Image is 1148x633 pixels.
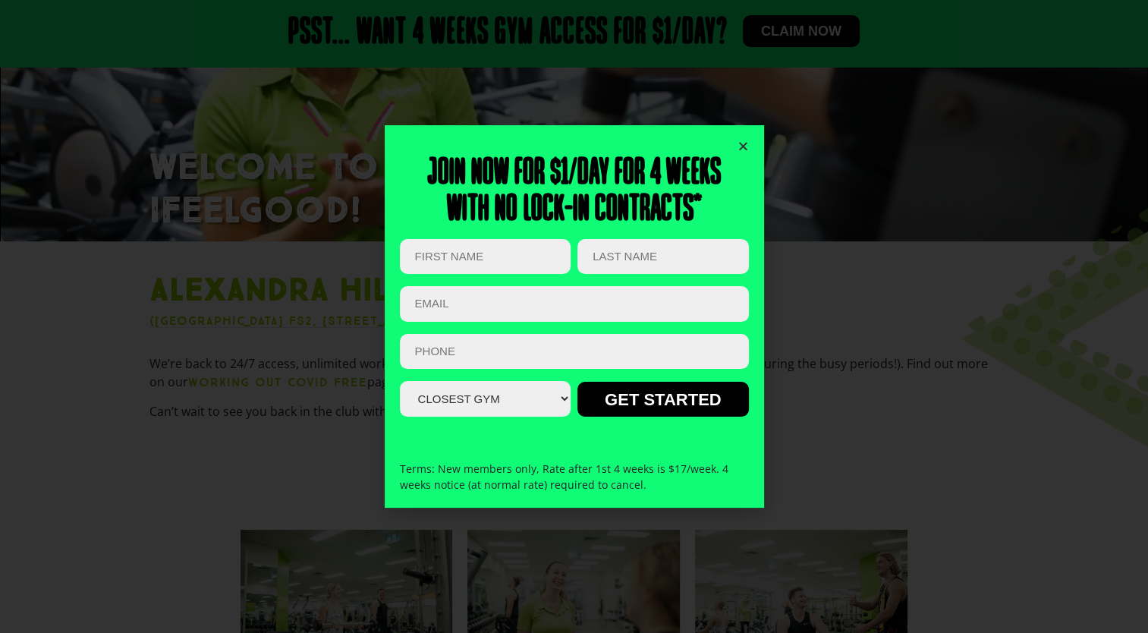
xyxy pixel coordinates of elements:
h2: Join now for $1/day for 4 weeks With no lock-in contracts* [400,156,749,228]
input: GET STARTED [577,382,748,417]
div: Terms: New members only, Rate after 1st 4 weeks is $17/week. 4 weeks notice (at normal rate) requ... [400,446,749,508]
input: PHONE [400,334,749,370]
input: Email [400,286,749,322]
a: Close [738,140,749,152]
input: FIRST NAME [400,239,571,275]
input: LAST NAME [577,239,748,275]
